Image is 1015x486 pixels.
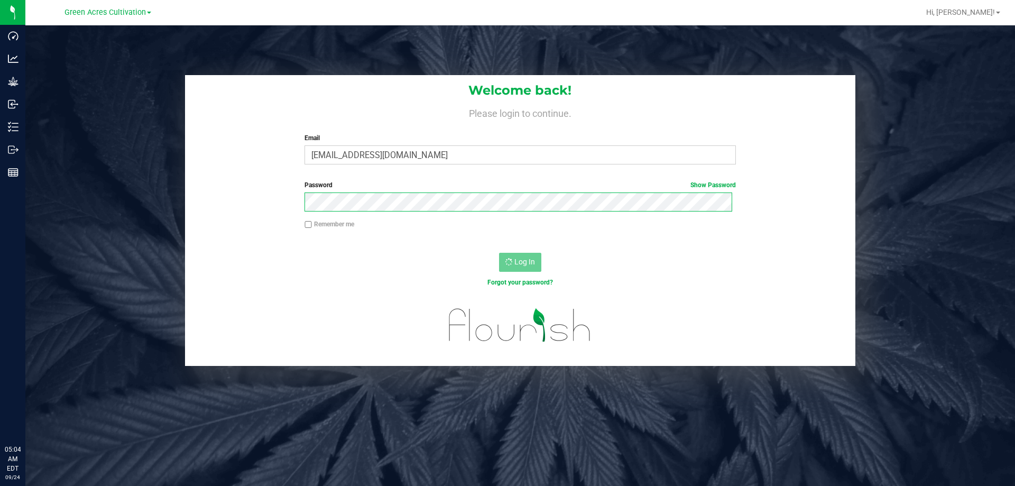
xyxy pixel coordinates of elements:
[8,144,19,155] inline-svg: Outbound
[304,219,354,229] label: Remember me
[304,133,735,143] label: Email
[185,106,855,118] h4: Please login to continue.
[8,53,19,64] inline-svg: Analytics
[64,8,146,17] span: Green Acres Cultivation
[5,473,21,481] p: 09/24
[304,181,333,189] span: Password
[8,31,19,41] inline-svg: Dashboard
[8,76,19,87] inline-svg: Grow
[8,99,19,109] inline-svg: Inbound
[8,167,19,178] inline-svg: Reports
[499,253,541,272] button: Log In
[436,298,604,352] img: flourish_logo.svg
[926,8,995,16] span: Hi, [PERSON_NAME]!
[185,84,855,97] h1: Welcome back!
[514,258,535,266] span: Log In
[304,221,312,228] input: Remember me
[8,122,19,132] inline-svg: Inventory
[5,445,21,473] p: 05:04 AM EDT
[487,279,553,286] a: Forgot your password?
[690,181,736,189] a: Show Password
